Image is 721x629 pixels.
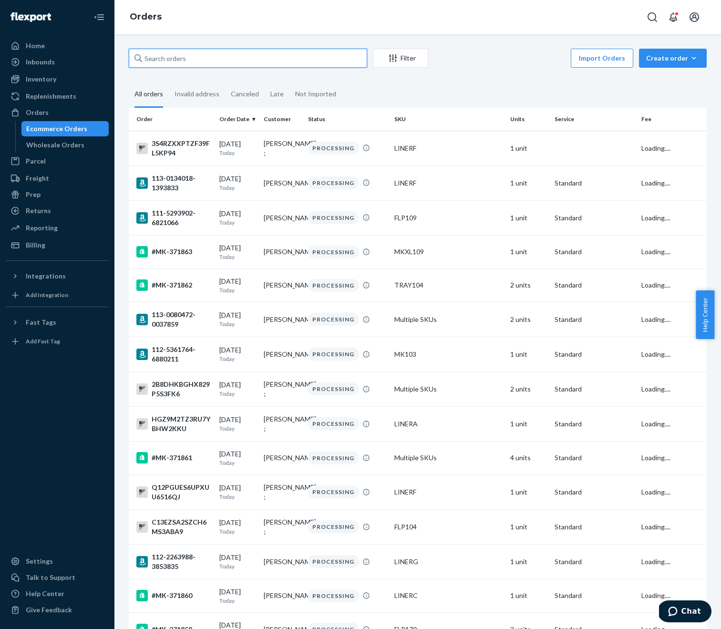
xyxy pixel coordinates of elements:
div: Customer [264,115,300,123]
div: Integrations [26,271,66,281]
div: 112-2263988-3853835 [136,552,212,571]
td: 1 unit [506,509,551,544]
button: Filter [373,49,428,68]
td: 1 unit [506,406,551,441]
td: Loading.... [638,406,707,441]
td: 1 unit [506,165,551,200]
td: Loading.... [638,474,707,509]
div: Invalid address [175,82,219,106]
div: Wholesale Orders [26,140,84,150]
div: Inventory [26,74,56,84]
p: Today [219,320,256,328]
p: Standard [555,384,634,394]
div: Parcel [26,156,46,166]
a: Freight [6,171,109,186]
div: Replenishments [26,92,76,101]
a: Inbounds [6,54,109,70]
p: Standard [555,315,634,324]
p: Standard [555,522,634,532]
div: Talk to Support [26,573,75,582]
p: Today [219,459,256,467]
td: Loading.... [638,371,707,406]
button: Create order [639,49,707,68]
div: Ecommerce Orders [26,124,87,134]
div: #MK-371861 [136,452,212,464]
a: Inventory [6,72,109,87]
td: 1 unit [506,544,551,579]
th: Order [129,108,216,131]
div: [DATE] [219,449,256,467]
div: PROCESSING [308,279,359,292]
button: Close Navigation [90,8,109,27]
p: Standard [555,419,634,429]
div: 113-0134018-1393833 [136,174,212,193]
div: [DATE] [219,209,256,227]
td: Loading.... [638,200,707,235]
a: Replenishments [6,89,109,104]
div: PROCESSING [308,313,359,326]
a: Ecommerce Orders [21,121,109,136]
p: Standard [555,213,634,223]
td: [PERSON_NAME] [260,235,304,268]
div: Billing [26,240,45,250]
a: Wholesale Orders [21,137,109,153]
div: All orders [134,82,163,108]
td: 1 unit [506,235,551,268]
button: Talk to Support [6,570,109,585]
td: Loading.... [638,165,707,200]
td: Multiple SKUs [391,441,506,474]
p: Standard [555,591,634,600]
td: 2 units [506,371,551,406]
th: Units [506,108,551,131]
div: PROCESSING [308,555,359,568]
div: PROCESSING [308,485,359,498]
div: #MK-371862 [136,279,212,291]
td: [PERSON_NAME] ; [260,406,304,441]
p: Today [219,218,256,227]
div: Freight [26,174,49,183]
div: Fast Tags [26,318,56,327]
td: [PERSON_NAME] ; [260,509,304,544]
div: PROCESSING [308,382,359,395]
td: [PERSON_NAME] [260,165,304,200]
div: [DATE] [219,553,256,570]
a: Billing [6,237,109,253]
div: [DATE] [219,345,256,363]
div: #MK-371863 [136,246,212,258]
button: Give Feedback [6,602,109,618]
div: #MK-371860 [136,590,212,601]
div: Prep [26,190,41,199]
th: SKU [391,108,506,131]
td: Loading.... [638,131,707,165]
a: Returns [6,203,109,218]
div: Create order [646,53,700,63]
th: Fee [638,108,707,131]
td: [PERSON_NAME] [260,200,304,235]
button: Import Orders [571,49,633,68]
div: Late [270,82,284,106]
div: HGZ9M2TZ3RU7YBHW2KKU [136,414,212,433]
th: Service [551,108,638,131]
div: PROCESSING [308,589,359,602]
p: Today [219,253,256,261]
td: Loading.... [638,235,707,268]
td: 1 unit [506,200,551,235]
div: [DATE] [219,518,256,536]
div: PROCESSING [308,417,359,430]
td: Loading.... [638,579,707,612]
button: Open Search Box [643,8,662,27]
p: Standard [555,453,634,463]
a: Orders [130,11,162,22]
div: [DATE] [219,587,256,605]
ol: breadcrumbs [122,3,169,31]
img: Flexport logo [10,12,51,22]
div: PROCESSING [308,452,359,464]
a: Add Fast Tag [6,334,109,349]
div: Help Center [26,589,64,598]
div: Canceled [231,82,259,106]
div: FLP109 [394,213,502,223]
button: Fast Tags [6,315,109,330]
td: Loading.... [638,268,707,302]
p: Today [219,562,256,570]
